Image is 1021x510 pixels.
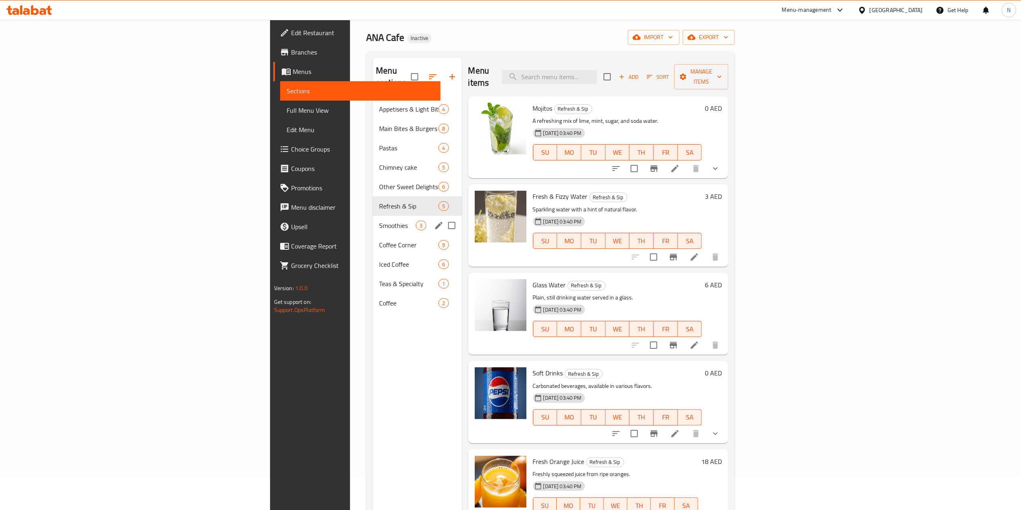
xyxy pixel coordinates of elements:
button: MO [557,233,581,249]
span: MO [560,323,578,335]
span: SA [681,411,699,423]
button: TU [581,409,606,426]
span: 6 [439,183,448,191]
span: WE [609,235,627,247]
span: Branches [291,47,434,57]
span: Version: [274,283,294,293]
span: Fresh & Fizzy Water [533,190,588,202]
button: TU [581,233,606,249]
span: 3 [416,222,426,230]
span: MO [560,235,578,247]
img: Soft Drinks [475,367,526,419]
span: Select section [599,68,616,85]
button: MO [557,321,581,337]
div: Iced Coffee6 [373,255,461,274]
div: items [438,201,449,211]
span: Select all sections [406,68,423,85]
a: Coverage Report [273,236,440,256]
span: TH [633,411,650,423]
span: FR [657,411,675,423]
span: Pastas [379,143,438,153]
span: 9 [439,241,448,249]
button: show more [706,159,725,178]
span: TU [585,411,602,423]
button: Branch-specific-item [644,159,664,178]
div: Refresh & Sip [589,192,627,202]
div: Smoothies3edit [373,216,461,235]
span: Select to update [626,160,643,177]
span: [DATE] 03:40 PM [540,394,585,402]
div: items [438,143,449,153]
span: TU [585,323,602,335]
span: Other Sweet Delights [379,182,438,192]
button: WE [606,321,630,337]
span: SA [681,235,699,247]
button: TH [629,409,654,426]
button: delete [706,335,725,355]
button: Manage items [674,64,728,89]
a: Edit menu item [690,252,699,262]
span: Get support on: [274,297,311,307]
span: 4 [439,144,448,152]
div: items [438,104,449,114]
button: TH [629,233,654,249]
div: Refresh & Sip5 [373,196,461,216]
svg: Show Choices [711,164,720,173]
div: Teas & Specialty1 [373,274,461,293]
span: 1 [439,280,448,288]
button: Branch-specific-item [644,424,664,443]
div: Iced Coffee [379,259,438,269]
a: Grocery Checklist [273,256,440,275]
button: delete [706,247,725,267]
p: Sparkling water with a hint of natural flavor. [533,204,702,215]
span: Manage items [681,67,722,87]
div: Pastas4 [373,138,461,158]
span: Add item [616,71,642,83]
span: MO [560,411,578,423]
p: Carbonated beverages, available in various flavors. [533,381,702,391]
div: Main Bites & Burgers [379,124,438,133]
span: SU [537,235,554,247]
h2: Menu items [468,65,493,89]
span: FR [657,323,675,335]
span: SU [537,147,554,158]
span: 1.0.0 [295,283,308,293]
button: import [628,30,679,45]
a: Support.OpsPlatform [274,305,325,315]
span: 2 [439,299,448,307]
span: Select to update [645,249,662,266]
span: Chimney cake [379,162,438,172]
p: Plain, still drinking water served in a glass. [533,293,702,303]
span: Sections [287,86,434,96]
span: Edit Restaurant [291,28,434,38]
span: N [1007,6,1011,15]
span: SU [537,323,554,335]
span: Glass Water [533,279,566,291]
img: Fresh Orange Juice [475,456,526,508]
span: Edit Menu [287,125,434,135]
button: SA [678,321,702,337]
a: Full Menu View [280,101,440,120]
button: delete [686,159,706,178]
span: TH [633,147,650,158]
div: Teas & Specialty [379,279,438,289]
span: Coffee Corner [379,240,438,250]
span: Coverage Report [291,241,434,251]
span: Choice Groups [291,144,434,154]
h6: 6 AED [705,279,722,291]
span: [DATE] 03:40 PM [540,129,585,137]
span: Sort sections [423,67,442,86]
span: WE [609,323,627,335]
span: Refresh & Sip [590,193,627,202]
div: Refresh & Sip [379,201,438,211]
span: 8 [439,125,448,133]
a: Edit Menu [280,120,440,139]
span: Appetisers & Light Bites [379,104,438,114]
div: items [438,298,449,308]
span: Add [618,72,639,82]
span: Coffee [379,298,438,308]
span: export [689,32,728,42]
